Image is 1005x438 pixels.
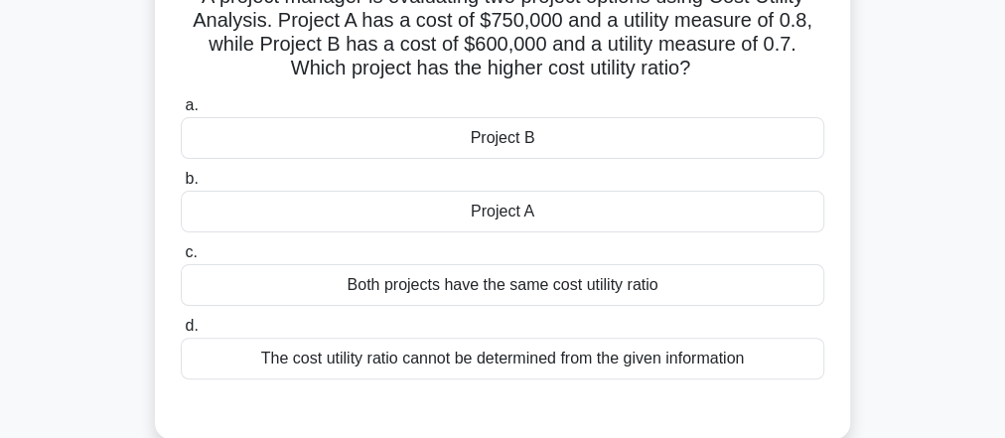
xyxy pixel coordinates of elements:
span: d. [185,317,198,334]
span: c. [185,243,197,260]
div: The cost utility ratio cannot be determined from the given information [181,338,824,379]
div: Project A [181,191,824,232]
div: Project B [181,117,824,159]
span: b. [185,170,198,187]
span: a. [185,96,198,113]
div: Both projects have the same cost utility ratio [181,264,824,306]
